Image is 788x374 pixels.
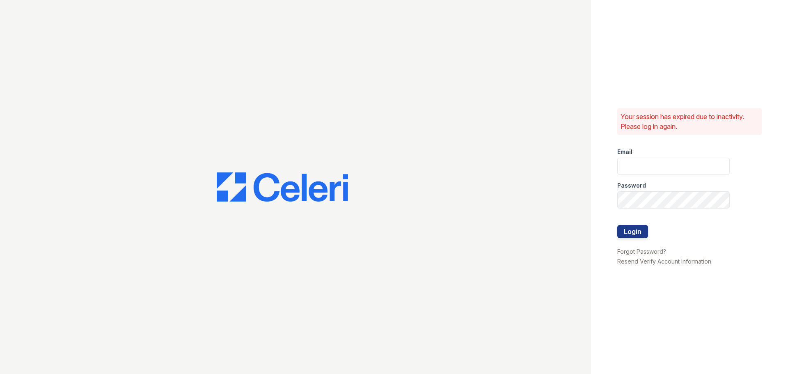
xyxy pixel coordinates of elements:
a: Resend Verify Account Information [617,258,711,265]
p: Your session has expired due to inactivity. Please log in again. [621,112,758,131]
img: CE_Logo_Blue-a8612792a0a2168367f1c8372b55b34899dd931a85d93a1a3d3e32e68fde9ad4.png [217,172,348,202]
a: Forgot Password? [617,248,666,255]
button: Login [617,225,648,238]
label: Password [617,181,646,190]
label: Email [617,148,632,156]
